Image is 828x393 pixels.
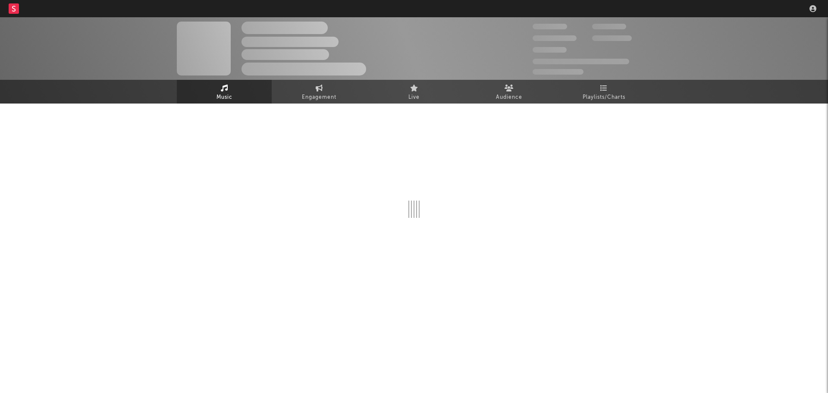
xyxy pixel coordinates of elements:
span: 50,000,000 [533,35,577,41]
span: Audience [496,92,522,103]
a: Live [367,80,461,104]
a: Engagement [272,80,367,104]
span: Engagement [302,92,336,103]
span: 100,000 [592,24,626,29]
a: Playlists/Charts [556,80,651,104]
span: Playlists/Charts [583,92,625,103]
a: Audience [461,80,556,104]
span: 50,000,000 Monthly Listeners [533,59,629,64]
span: Live [408,92,420,103]
span: Jump Score: 85.0 [533,69,583,75]
span: Music [216,92,232,103]
span: 300,000 [533,24,567,29]
a: Music [177,80,272,104]
span: 100,000 [533,47,567,53]
span: 1,000,000 [592,35,632,41]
